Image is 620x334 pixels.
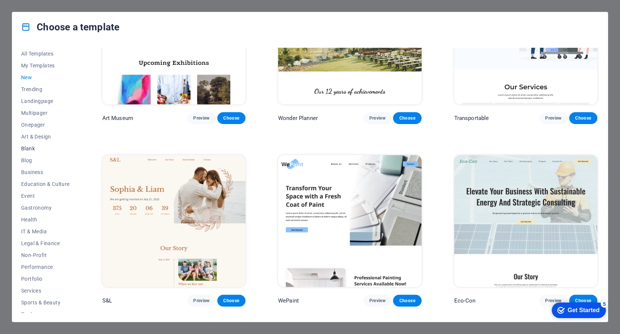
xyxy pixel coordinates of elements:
[187,295,215,307] button: Preview
[21,240,70,246] span: Legal & Finance
[217,295,245,307] button: Choose
[21,261,70,273] button: Performance
[21,193,70,199] span: Event
[21,134,70,140] span: Art & Design
[21,71,70,83] button: New
[22,8,54,15] div: Get Started
[454,114,489,122] p: Transportable
[21,217,70,223] span: Health
[21,169,70,175] span: Business
[21,51,70,57] span: All Templates
[278,297,299,304] p: WePaint
[21,228,70,234] span: IT & Media
[21,285,70,297] button: Services
[539,295,567,307] button: Preview
[21,74,70,80] span: New
[223,115,240,121] span: Choose
[55,1,62,9] div: 5
[6,4,60,19] div: Get Started 5 items remaining, 0% complete
[21,143,70,154] button: Blank
[21,166,70,178] button: Business
[102,297,112,304] p: S&L
[21,131,70,143] button: Art & Design
[21,300,70,305] span: Sports & Beauty
[21,63,70,69] span: My Templates
[21,237,70,249] button: Legal & Finance
[21,48,70,60] button: All Templates
[21,252,70,258] span: Non-Profit
[21,311,70,317] span: Trades
[278,114,318,122] p: Wonder Planner
[399,115,415,121] span: Choose
[21,119,70,131] button: Onepager
[569,295,597,307] button: Choose
[21,288,70,294] span: Services
[399,298,415,304] span: Choose
[454,297,476,304] p: Eco-Con
[21,146,70,151] span: Blank
[21,98,70,104] span: Landingpage
[21,107,70,119] button: Multipager
[217,112,245,124] button: Choose
[21,154,70,166] button: Blog
[21,273,70,285] button: Portfolio
[545,298,561,304] span: Preview
[545,115,561,121] span: Preview
[102,155,245,287] img: S&L
[21,202,70,214] button: Gastronomy
[193,298,210,304] span: Preview
[193,115,210,121] span: Preview
[21,190,70,202] button: Event
[21,226,70,237] button: IT & Media
[539,112,567,124] button: Preview
[393,112,421,124] button: Choose
[363,112,392,124] button: Preview
[21,276,70,282] span: Portfolio
[223,298,240,304] span: Choose
[278,155,421,287] img: WePaint
[21,122,70,128] span: Onepager
[21,297,70,308] button: Sports & Beauty
[21,157,70,163] span: Blog
[369,115,386,121] span: Preview
[21,178,70,190] button: Education & Culture
[21,95,70,107] button: Landingpage
[21,249,70,261] button: Non-Profit
[569,112,597,124] button: Choose
[21,21,119,33] h4: Choose a template
[21,181,70,187] span: Education & Culture
[21,83,70,95] button: Trending
[454,155,597,287] img: Eco-Con
[21,110,70,116] span: Multipager
[21,205,70,211] span: Gastronomy
[575,298,591,304] span: Choose
[393,295,421,307] button: Choose
[21,60,70,71] button: My Templates
[21,264,70,270] span: Performance
[21,214,70,226] button: Health
[102,114,133,122] p: Art Museum
[369,298,386,304] span: Preview
[363,295,392,307] button: Preview
[187,112,215,124] button: Preview
[575,115,591,121] span: Choose
[21,308,70,320] button: Trades
[21,86,70,92] span: Trending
